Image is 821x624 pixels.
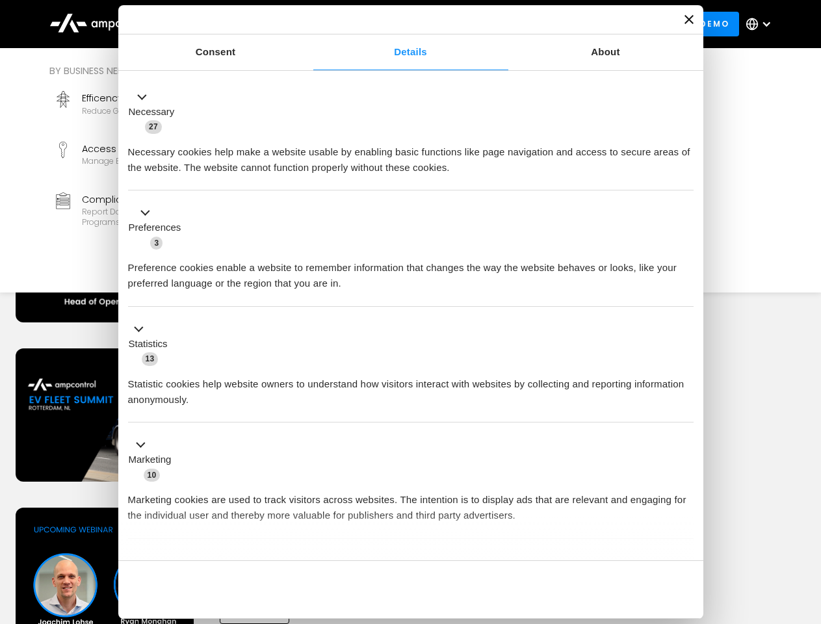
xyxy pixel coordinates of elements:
div: Preference cookies enable a website to remember information that changes the way the website beha... [128,250,694,291]
button: Close banner [684,15,694,24]
div: Necessary cookies help make a website usable by enabling basic functions like page navigation and... [128,135,694,175]
a: Consent [118,34,313,70]
span: 10 [144,469,161,482]
div: Reduce grid contraints and fuel costs [82,106,231,116]
div: Access Control [82,142,239,156]
button: Unclassified (2) [128,553,235,569]
label: Statistics [129,337,168,352]
button: Marketing (10) [128,437,179,483]
label: Marketing [129,452,172,467]
div: By business need [49,64,471,78]
div: Compliance [82,192,252,207]
button: Okay [506,571,693,608]
div: Statistic cookies help website owners to understand how visitors interact with websites by collec... [128,367,694,408]
button: Preferences (3) [128,205,189,251]
a: Details [313,34,508,70]
button: Necessary (27) [128,89,183,135]
a: Access ControlManage EV charger security and access [49,136,257,182]
div: Manage EV charger security and access [82,156,239,166]
span: 3 [150,237,163,250]
div: Marketing cookies are used to track visitors across websites. The intention is to display ads tha... [128,482,694,523]
div: Efficency [82,91,231,105]
label: Necessary [129,105,175,120]
a: ComplianceReport data and stay compliant with EV programs [49,187,257,233]
button: Statistics (13) [128,321,176,367]
span: 13 [142,352,159,365]
label: Preferences [129,220,181,235]
a: About [508,34,703,70]
div: Report data and stay compliant with EV programs [82,207,252,227]
a: EfficencyReduce grid contraints and fuel costs [49,86,257,131]
span: 2 [215,555,227,568]
span: 27 [145,120,162,133]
